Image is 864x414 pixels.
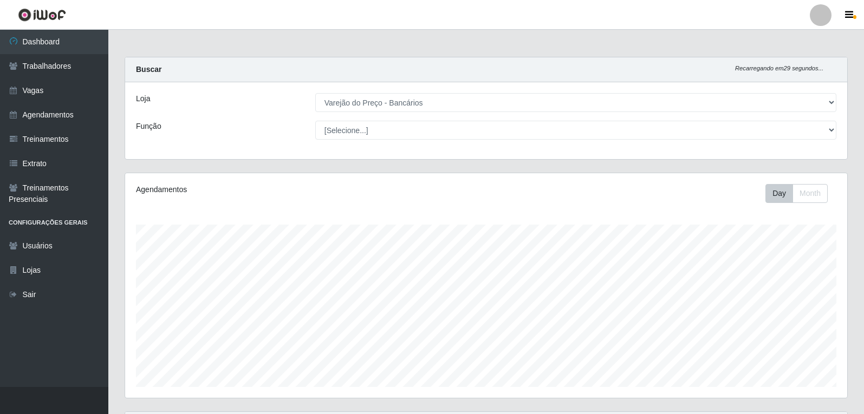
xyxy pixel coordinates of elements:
[765,184,793,203] button: Day
[792,184,828,203] button: Month
[136,184,418,195] div: Agendamentos
[136,121,161,132] label: Função
[136,93,150,104] label: Loja
[735,65,823,71] i: Recarregando em 29 segundos...
[765,184,836,203] div: Toolbar with button groups
[136,65,161,74] strong: Buscar
[18,8,66,22] img: CoreUI Logo
[765,184,828,203] div: First group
